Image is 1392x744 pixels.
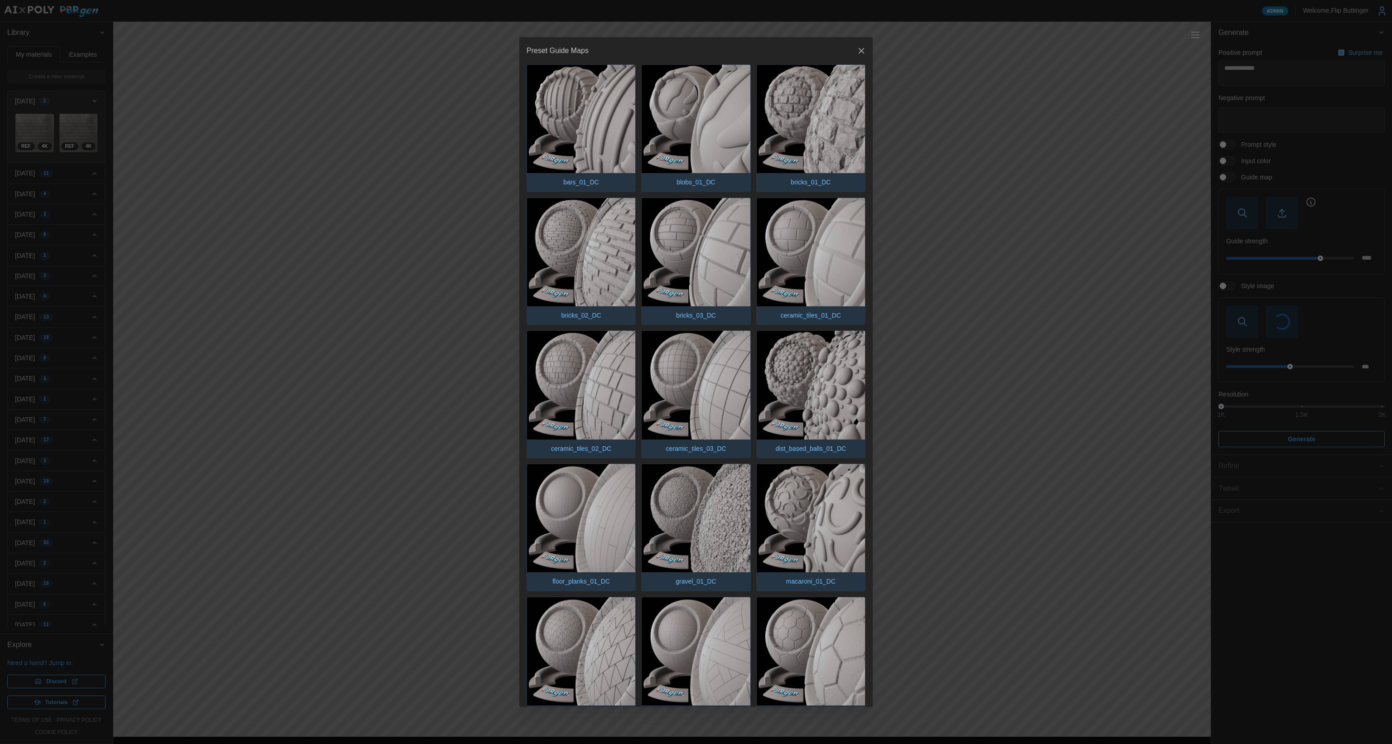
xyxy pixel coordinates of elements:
p: ceramic_tiles_01_DC [776,306,846,324]
img: paving_stones_01_DC.png [757,597,865,705]
h2: Preset Guide Maps [527,47,589,54]
img: ceramic_tiles_02_DC.png [527,331,635,439]
button: parquet_01_DC.pngparquet_01_DC [641,597,750,725]
p: parquet_01_DC [669,705,723,724]
button: macaroni_01_DC.pngmacaroni_01_DC [756,464,865,591]
img: dist_based_balls_01_DC.png [757,331,865,439]
img: floor_planks_01_DC.png [527,464,635,572]
img: blobs_01_DC.png [642,65,750,173]
img: ceramic_tiles_01_DC.png [757,198,865,306]
img: bricks_01_DC.png [757,65,865,173]
p: blobs_01_DC [672,173,720,191]
button: ceramic_tiles_02_DC.pngceramic_tiles_02_DC [527,330,636,458]
button: ceramic_tiles_01_DC.pngceramic_tiles_01_DC [756,198,865,325]
p: metal_plates_01_DC [547,705,615,724]
img: bricks_03_DC.png [642,198,750,306]
p: ceramic_tiles_03_DC [661,440,730,458]
img: parquet_01_DC.png [642,597,750,705]
img: bars_01_DC.png [527,65,635,173]
button: dist_based_balls_01_DC.pngdist_based_balls_01_DC [756,330,865,458]
button: bricks_02_DC.pngbricks_02_DC [527,198,636,325]
p: bricks_02_DC [557,306,606,324]
img: bricks_02_DC.png [527,198,635,306]
p: bricks_03_DC [672,306,720,324]
p: ceramic_tiles_02_DC [546,440,616,458]
p: floor_planks_01_DC [548,572,614,590]
img: ceramic_tiles_03_DC.png [642,331,750,439]
p: dist_based_balls_01_DC [771,440,851,458]
img: macaroni_01_DC.png [757,464,865,572]
button: bricks_01_DC.pngbricks_01_DC [756,64,865,192]
button: bricks_03_DC.pngbricks_03_DC [641,198,750,325]
button: metal_plates_01_DC.pngmetal_plates_01_DC [527,597,636,725]
button: ceramic_tiles_03_DC.pngceramic_tiles_03_DC [641,330,750,458]
img: gravel_01_DC.png [642,464,750,572]
p: bricks_01_DC [786,173,835,191]
button: bars_01_DC.pngbars_01_DC [527,64,636,192]
p: macaroni_01_DC [782,572,840,590]
img: metal_plates_01_DC.png [527,597,635,705]
p: gravel_01_DC [671,572,721,590]
button: blobs_01_DC.pngblobs_01_DC [641,64,750,192]
p: bars_01_DC [559,173,604,191]
button: floor_planks_01_DC.pngfloor_planks_01_DC [527,464,636,591]
button: paving_stones_01_DC.pngpaving_stones_01_DC [756,597,865,725]
button: gravel_01_DC.pnggravel_01_DC [641,464,750,591]
p: paving_stones_01_DC [774,705,847,724]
